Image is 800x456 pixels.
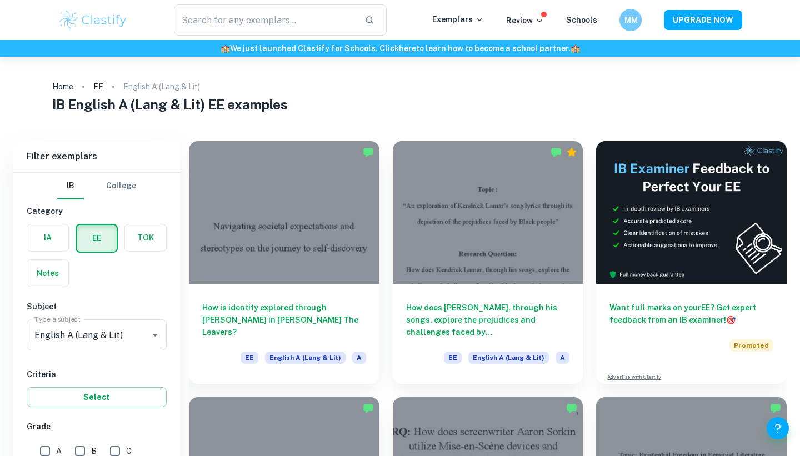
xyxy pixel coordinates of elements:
[729,339,773,352] span: Promoted
[352,352,366,364] span: A
[726,315,736,324] span: 🎯
[27,368,167,380] h6: Criteria
[34,314,81,324] label: Type a subject
[767,417,789,439] button: Help and Feedback
[265,352,346,364] span: English A (Lang & Lit)
[58,9,128,31] img: Clastify logo
[106,173,136,199] button: College
[566,147,577,158] div: Premium
[770,403,781,414] img: Marked
[393,141,583,384] a: How does [PERSON_NAME], through his songs, explore the prejudices and challenges faced by [DEMOGR...
[444,352,462,364] span: EE
[123,81,200,93] p: English A (Lang & Lit)
[432,13,484,26] p: Exemplars
[2,42,798,54] h6: We just launched Clastify for Schools. Click to learn how to become a school partner.
[57,173,84,199] button: IB
[363,147,374,158] img: Marked
[189,141,379,384] a: How is identity explored through [PERSON_NAME] in [PERSON_NAME] The Leavers?EEEnglish A (Lang & L...
[27,205,167,217] h6: Category
[506,14,544,27] p: Review
[77,225,117,252] button: EE
[566,403,577,414] img: Marked
[607,373,661,381] a: Advertise with Clastify
[399,44,416,53] a: here
[609,302,773,326] h6: Want full marks on your EE ? Get expert feedback from an IB examiner!
[13,141,180,172] h6: Filter exemplars
[596,141,787,384] a: Want full marks on yourEE? Get expert feedback from an IB examiner!PromotedAdvertise with Clastify
[221,44,230,53] span: 🏫
[624,14,637,26] h6: MM
[93,79,103,94] a: EE
[468,352,549,364] span: English A (Lang & Lit)
[571,44,580,53] span: 🏫
[566,16,597,24] a: Schools
[551,147,562,158] img: Marked
[664,10,742,30] button: UPGRADE NOW
[406,302,570,338] h6: How does [PERSON_NAME], through his songs, explore the prejudices and challenges faced by [DEMOGR...
[27,300,167,313] h6: Subject
[27,420,167,433] h6: Grade
[125,224,166,251] button: TOK
[57,173,136,199] div: Filter type choice
[27,260,68,287] button: Notes
[27,387,167,407] button: Select
[174,4,356,36] input: Search for any exemplars...
[619,9,642,31] button: MM
[52,94,748,114] h1: IB English A (Lang & Lit) EE examples
[52,79,73,94] a: Home
[27,224,68,251] button: IA
[363,403,374,414] img: Marked
[556,352,569,364] span: A
[241,352,258,364] span: EE
[147,327,163,343] button: Open
[596,141,787,284] img: Thumbnail
[202,302,366,338] h6: How is identity explored through [PERSON_NAME] in [PERSON_NAME] The Leavers?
